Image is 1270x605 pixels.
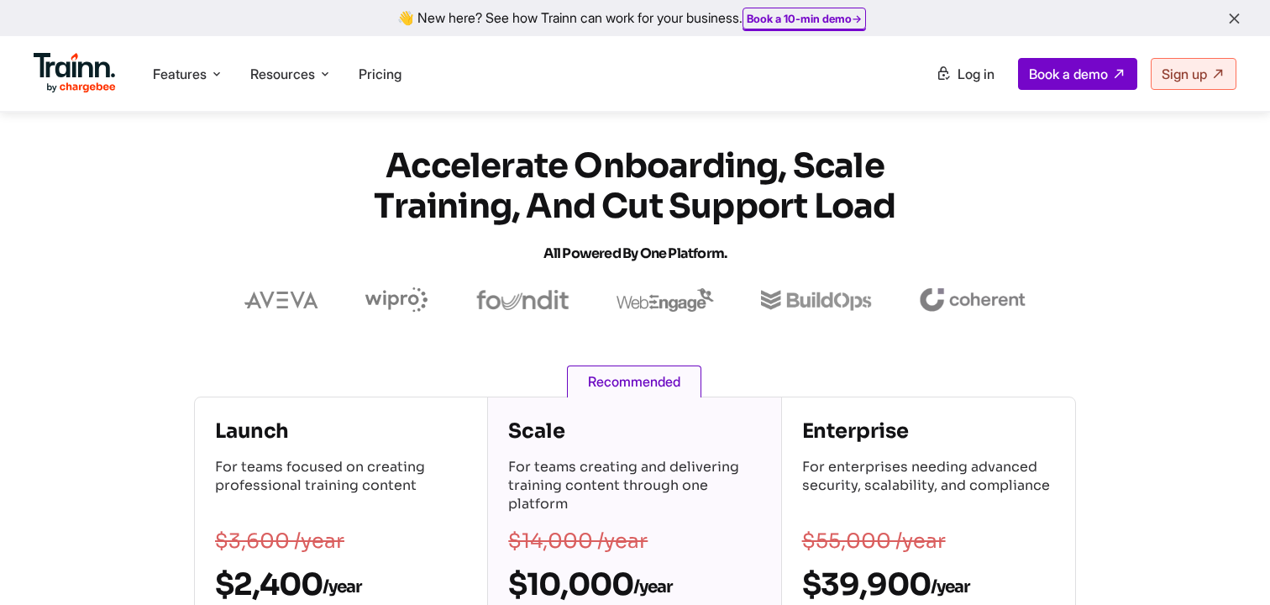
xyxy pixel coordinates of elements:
b: Book a 10-min demo [747,12,852,25]
span: Sign up [1162,66,1207,82]
span: Book a demo [1029,66,1108,82]
a: Book a 10-min demo→ [747,12,862,25]
a: Book a demo [1018,58,1137,90]
h2: $2,400 [215,566,467,603]
sub: /year [931,576,969,597]
s: $55,000 /year [802,529,946,554]
s: $14,000 /year [508,529,648,554]
span: Recommended [567,366,701,397]
span: All Powered by One Platform. [543,245,727,262]
h4: Launch [215,418,467,445]
h2: $39,900 [802,566,1055,603]
div: 👋 New here? See how Trainn can work for your business. [10,10,1260,26]
a: Pricing [359,66,401,82]
h1: Accelerate Onboarding, Scale Training, and Cut Support Load [333,146,937,274]
img: webengage logo [617,288,714,312]
img: coherent logo [919,288,1026,312]
img: foundit logo [475,290,569,310]
img: Trainn Logo [34,53,116,93]
p: For teams focused on creating professional training content [215,458,467,517]
sub: /year [633,576,672,597]
iframe: Chat Widget [1186,524,1270,605]
span: Features [153,65,207,83]
a: Log in [926,59,1005,89]
span: Log in [958,66,994,82]
img: buildops logo [761,290,871,311]
p: For teams creating and delivering training content through one platform [508,458,760,517]
sub: /year [323,576,361,597]
img: aveva logo [244,292,318,308]
h2: $10,000 [508,566,760,603]
img: wipro logo [365,287,428,313]
h4: Enterprise [802,418,1055,445]
a: Sign up [1151,58,1236,90]
s: $3,600 /year [215,529,344,554]
h4: Scale [508,418,760,445]
span: Resources [250,65,315,83]
p: For enterprises needing advanced security, scalability, and compliance [802,458,1055,517]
